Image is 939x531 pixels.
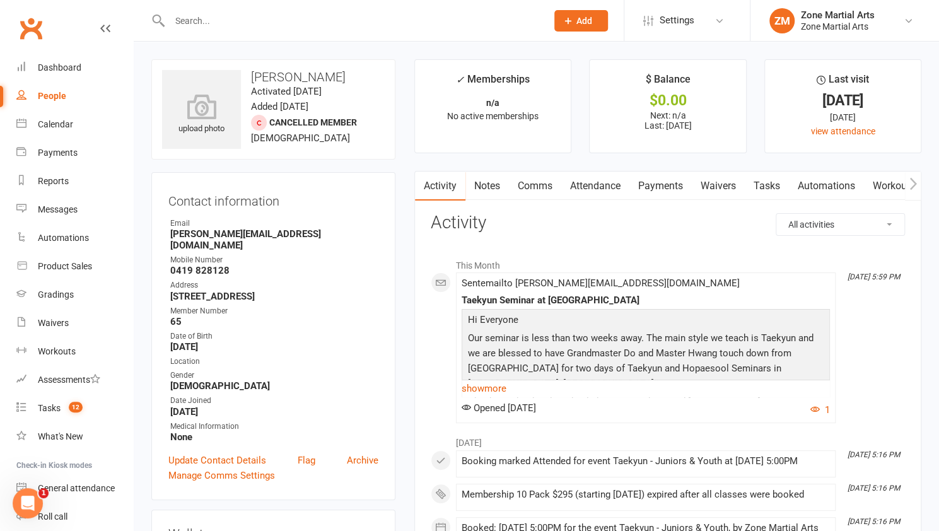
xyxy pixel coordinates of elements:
[170,356,378,368] div: Location
[745,172,789,201] a: Tasks
[16,423,133,451] a: What's New
[16,503,133,531] a: Roll call
[38,148,78,158] div: Payments
[38,483,115,493] div: General attendance
[38,318,69,328] div: Waivers
[38,488,49,498] span: 1
[170,254,378,266] div: Mobile Number
[848,517,900,526] i: [DATE] 5:16 PM
[447,111,539,121] span: No active memberships
[38,91,66,101] div: People
[16,167,133,195] a: Reports
[692,172,745,201] a: Waivers
[170,406,378,417] strong: [DATE]
[576,16,592,26] span: Add
[170,330,378,342] div: Date of Birth
[16,139,133,167] a: Payments
[170,380,378,392] strong: [DEMOGRAPHIC_DATA]
[170,341,378,353] strong: [DATE]
[166,12,538,30] input: Search...
[431,252,905,272] li: This Month
[16,474,133,503] a: General attendance kiosk mode
[776,110,909,124] div: [DATE]
[38,431,83,441] div: What's New
[462,277,740,289] span: Sent email to [PERSON_NAME][EMAIL_ADDRESS][DOMAIN_NAME]
[629,172,692,201] a: Payments
[16,309,133,337] a: Waivers
[810,402,830,417] button: 1
[789,172,864,201] a: Automations
[660,6,694,35] span: Settings
[456,71,530,95] div: Memberships
[462,402,536,414] span: Opened [DATE]
[801,21,875,32] div: Zone Martial Arts
[38,289,74,300] div: Gradings
[13,488,43,518] iframe: Intercom live chat
[170,305,378,317] div: Member Number
[251,101,308,112] time: Added [DATE]
[431,213,905,233] h3: Activity
[38,375,100,385] div: Assessments
[69,402,83,412] span: 12
[561,172,629,201] a: Attendance
[38,346,76,356] div: Workouts
[170,431,378,443] strong: None
[486,98,499,108] strong: n/a
[38,176,69,186] div: Reports
[415,172,465,201] a: Activity
[601,94,734,107] div: $0.00
[848,450,900,459] i: [DATE] 5:16 PM
[251,86,322,97] time: Activated [DATE]
[554,10,608,32] button: Add
[462,295,830,306] div: Taekyun Seminar at [GEOGRAPHIC_DATA]
[16,281,133,309] a: Gradings
[347,453,378,468] a: Archive
[170,265,378,276] strong: 0419 828128
[465,330,827,394] p: Our seminar is less than two weeks away. The main style we teach is Taekyun and we are blessed to...
[162,94,241,136] div: upload photo
[170,370,378,382] div: Gender
[16,252,133,281] a: Product Sales
[431,429,905,450] li: [DATE]
[456,74,464,86] i: ✓
[38,233,89,243] div: Automations
[465,312,827,330] p: Hi Everyone
[298,453,315,468] a: Flag
[269,117,357,127] span: Cancelled member
[848,272,900,281] i: [DATE] 5:59 PM
[645,71,690,94] div: $ Balance
[16,224,133,252] a: Automations
[168,189,378,208] h3: Contact information
[462,380,830,397] a: show more
[16,195,133,224] a: Messages
[601,110,734,131] p: Next: n/a Last: [DATE]
[38,403,61,413] div: Tasks
[465,172,509,201] a: Notes
[776,94,909,107] div: [DATE]
[38,62,81,73] div: Dashboard
[16,337,133,366] a: Workouts
[16,110,133,139] a: Calendar
[16,82,133,110] a: People
[38,261,92,271] div: Product Sales
[848,484,900,493] i: [DATE] 5:16 PM
[170,316,378,327] strong: 65
[251,132,350,144] span: [DEMOGRAPHIC_DATA]
[170,395,378,407] div: Date Joined
[864,172,924,201] a: Workouts
[810,126,875,136] a: view attendance
[817,71,869,94] div: Last visit
[38,204,78,214] div: Messages
[15,13,47,44] a: Clubworx
[769,8,795,33] div: ZM
[16,366,133,394] a: Assessments
[462,489,830,500] div: Membership 10 Pack $295 (starting [DATE]) expired after all classes were booked
[170,421,378,433] div: Medical Information
[168,453,266,468] a: Update Contact Details
[801,9,875,21] div: Zone Martial Arts
[170,291,378,302] strong: [STREET_ADDRESS]
[170,279,378,291] div: Address
[16,394,133,423] a: Tasks 12
[16,54,133,82] a: Dashboard
[170,218,378,230] div: Email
